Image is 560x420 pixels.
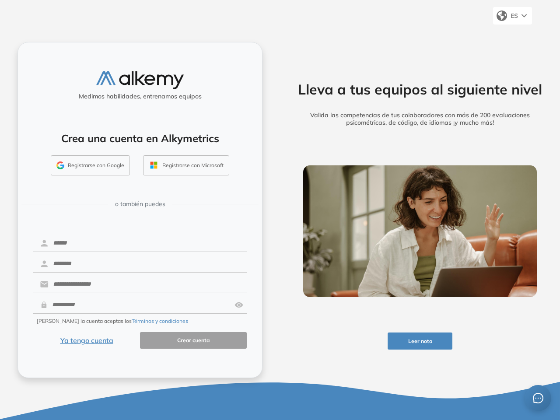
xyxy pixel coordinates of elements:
h2: Lleva a tus equipos al siguiente nivel [290,81,550,98]
img: world [497,10,507,21]
img: logo-alkemy [96,71,184,89]
button: Registrarse con Google [51,155,130,175]
span: ES [511,12,518,20]
span: o también puedes [115,199,165,209]
img: arrow [521,14,527,17]
img: asd [234,297,243,313]
button: Registrarse con Microsoft [143,155,229,175]
span: message [533,393,543,403]
button: Ya tengo cuenta [33,332,140,349]
h5: Valida las competencias de tus colaboradores con más de 200 evaluaciones psicométricas, de código... [290,112,550,126]
span: [PERSON_NAME] la cuenta aceptas los [37,317,188,325]
img: img-more-info [303,165,537,297]
button: Crear cuenta [140,332,247,349]
h4: Crea una cuenta en Alkymetrics [29,132,251,145]
button: Leer nota [388,332,453,350]
button: Términos y condiciones [132,317,188,325]
img: GMAIL_ICON [56,161,64,169]
img: OUTLOOK_ICON [149,160,159,170]
h5: Medimos habilidades, entrenamos equipos [21,93,259,100]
